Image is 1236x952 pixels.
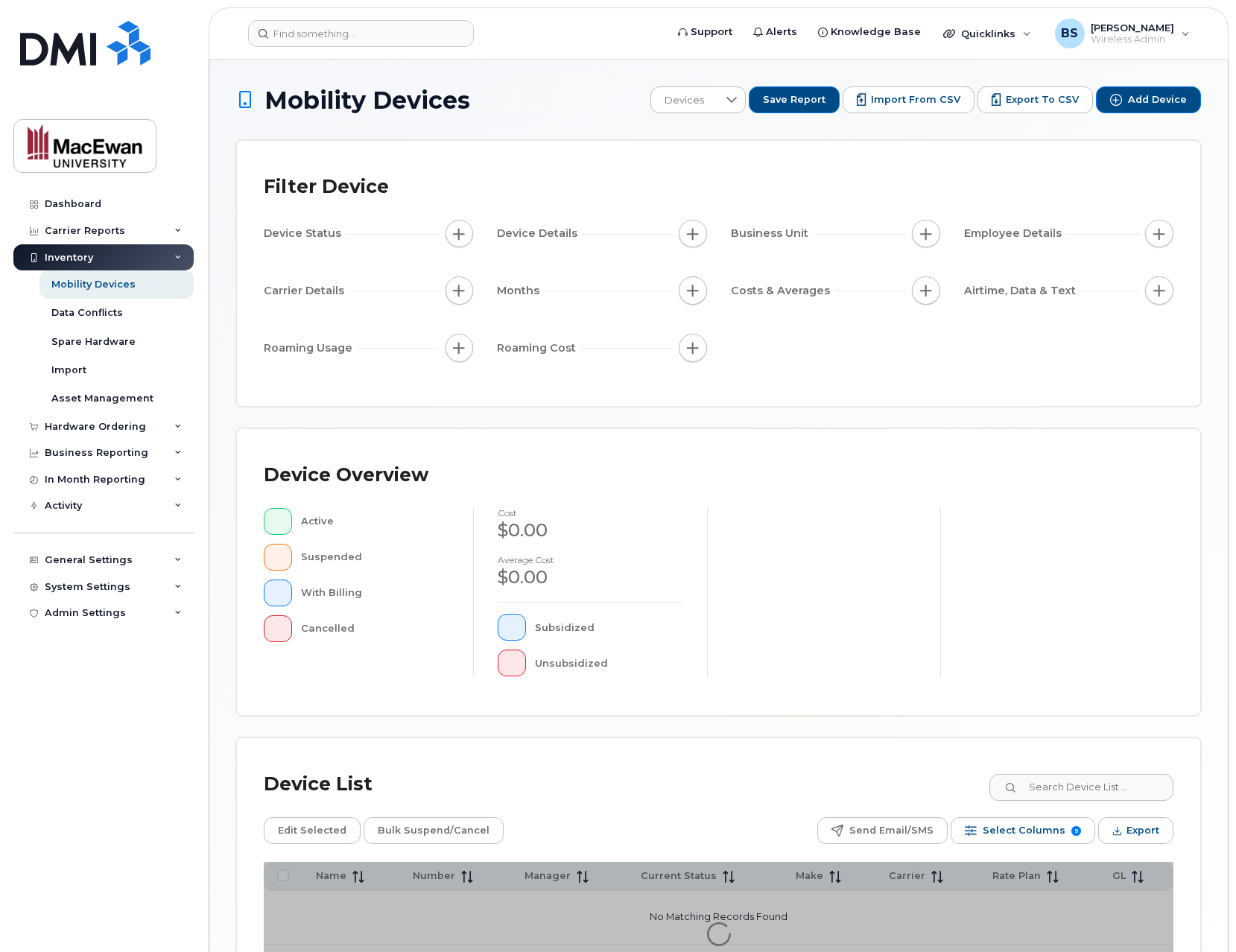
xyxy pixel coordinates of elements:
div: Subsidized [535,614,683,641]
span: Costs & Averages [731,283,834,299]
span: Employee Details [964,226,1066,241]
div: $0.00 [498,565,682,590]
button: Edit Selected [264,817,361,844]
div: $0.00 [498,518,682,543]
span: Export to CSV [1006,93,1079,107]
span: Airtime, Data & Text [964,283,1080,299]
button: Save Report [749,86,840,113]
span: Roaming Usage [264,340,357,356]
span: Mobility Devices [264,87,470,113]
input: Search Device List ... [989,774,1173,801]
span: 9 [1071,826,1081,836]
h4: Average cost [498,555,682,565]
span: Select Columns [983,819,1065,842]
div: Device List [264,765,373,804]
span: Business Unit [731,226,813,241]
button: Export to CSV [977,86,1093,113]
div: With Billing [301,580,450,606]
span: Bulk Suspend/Cancel [378,819,489,842]
span: Send Email/SMS [849,819,934,842]
button: Bulk Suspend/Cancel [364,817,504,844]
div: Device Overview [264,456,428,495]
div: Active [301,508,450,535]
button: Select Columns 9 [951,817,1095,844]
h4: cost [498,508,682,518]
span: Carrier Details [264,283,349,299]
div: Cancelled [301,615,450,642]
div: Suspended [301,544,450,571]
span: Device Status [264,226,346,241]
span: Months [497,283,544,299]
span: Export [1126,819,1159,842]
button: Add Device [1096,86,1201,113]
div: Unsubsidized [535,650,683,676]
div: Filter Device [264,168,389,206]
span: Devices [651,87,717,114]
span: Roaming Cost [497,340,580,356]
span: Import from CSV [871,93,960,107]
span: Add Device [1128,93,1187,107]
button: Import from CSV [843,86,974,113]
span: Device Details [497,226,582,241]
button: Send Email/SMS [817,817,948,844]
button: Export [1098,817,1173,844]
span: Save Report [763,93,825,107]
span: Edit Selected [278,819,346,842]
